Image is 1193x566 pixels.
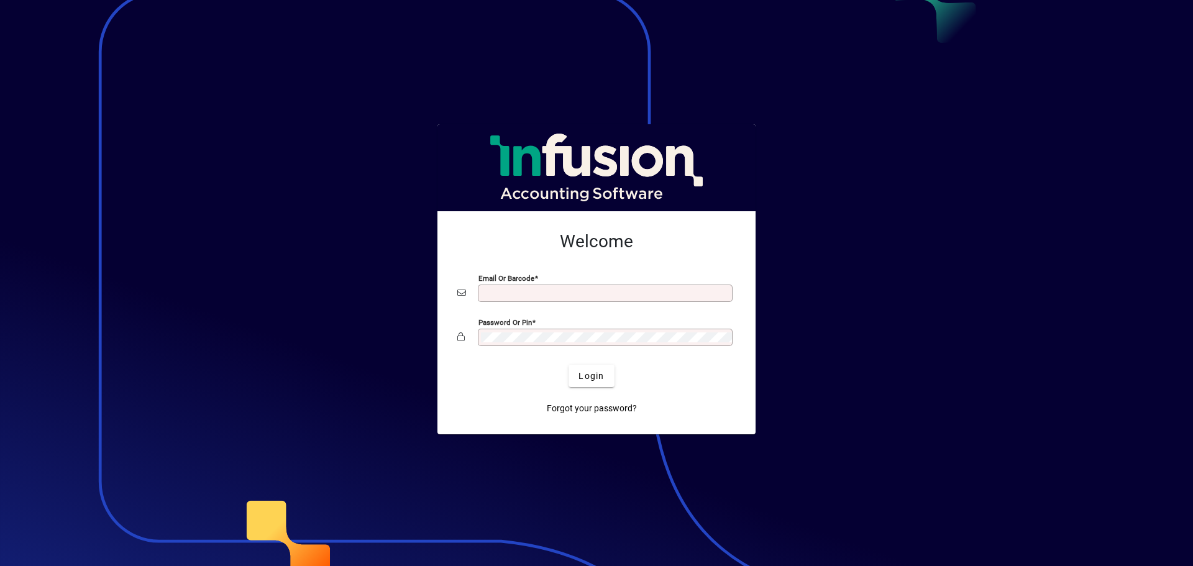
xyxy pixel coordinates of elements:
[478,318,532,327] mat-label: Password or Pin
[457,231,736,252] h2: Welcome
[569,365,614,387] button: Login
[478,274,534,283] mat-label: Email or Barcode
[542,397,642,419] a: Forgot your password?
[578,370,604,383] span: Login
[547,402,637,415] span: Forgot your password?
